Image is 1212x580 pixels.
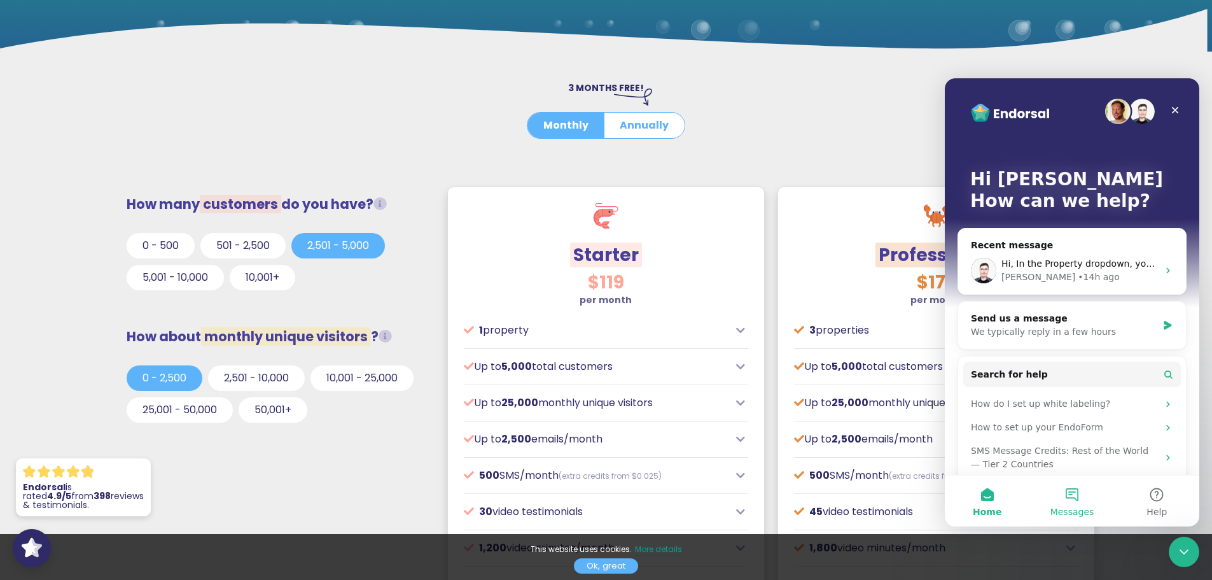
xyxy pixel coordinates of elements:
a: More details [635,544,682,556]
span: 2,500 [501,432,531,446]
span: 5,000 [832,359,862,374]
span: Messages [106,429,150,438]
button: 10,001 - 25,000 [310,365,414,391]
p: properties [794,323,1059,338]
div: Send us a messageWe typically reply in a few hours [13,223,242,271]
span: Professional [875,243,997,267]
button: 0 - 500 [127,233,195,258]
div: [PERSON_NAME] [57,192,130,206]
span: (extra credits from $0.025) [889,470,992,481]
span: monthly unique visitors [201,327,371,346]
button: 2,501 - 5,000 [291,233,385,258]
span: 3 MONTHS FREE! [568,81,644,94]
img: arrow-right-down.svg [614,88,652,105]
span: 25,000 [501,395,538,410]
strong: 4.9/5 [47,490,71,502]
p: SMS/month [464,468,729,483]
span: 1 [479,323,483,337]
img: shrimp.svg [593,203,618,229]
div: • 14h ago [133,192,174,206]
p: Up to monthly unique visitors [464,395,729,411]
iframe: Intercom live chat [1169,537,1199,567]
div: How to set up your EndoForm [26,343,213,356]
div: How to set up your EndoForm [18,337,236,361]
span: 2,500 [832,432,861,446]
span: 500 [479,468,499,483]
span: 3 [809,323,816,337]
div: SMS Message Credits: Rest of the World — Tier 2 Countries [26,366,213,393]
strong: per month [910,294,963,306]
div: How do I set up white labeling? [26,319,213,332]
span: Hi, In the Property dropdown, you'll see Manage Properties. From there you can delete properties. [57,180,493,190]
button: 5,001 - 10,000 [127,265,224,290]
span: 500 [809,468,830,483]
span: Search for help [26,290,103,303]
p: Up to total customers [794,359,1059,374]
p: Up to total customers [464,359,729,374]
button: 2,501 - 10,000 [208,365,305,391]
button: Monthly [527,113,604,138]
p: Up to monthly unique visitors [794,395,1059,411]
p: property [464,323,729,338]
img: crab.svg [924,203,949,229]
span: 45 [809,504,823,519]
span: (extra credits from $0.025) [559,470,662,481]
h3: How many do you have? [127,196,425,212]
i: Total customers from whom you request testimonials/reviews. [373,197,387,211]
button: 0 - 2,500 [127,365,202,391]
span: $119 [588,270,624,295]
div: We typically reply in a few hours [26,247,212,260]
p: Up to emails/month [794,432,1059,447]
strong: Endorsal [23,481,66,493]
h3: How about ? [127,329,425,344]
a: Ok, great [574,558,638,574]
p: SMS/month [794,468,1059,483]
button: 50,001+ [239,397,307,423]
button: Messages [85,397,169,448]
i: Unique visitors that view our social proof tools (widgets, FOMO popups or Wall of Love) on your w... [379,330,392,343]
button: Help [170,397,254,448]
p: is rated from reviews & testimonials. [23,483,144,509]
button: 501 - 2,500 [200,233,286,258]
p: video testimonials [464,504,729,520]
span: Starter [570,243,642,267]
button: 25,001 - 50,000 [127,397,233,423]
strong: per month [580,294,632,306]
span: Home [28,429,57,438]
p: Up to emails/month [464,432,729,447]
span: customers [200,195,281,213]
div: SMS Message Credits: Rest of the World — Tier 2 Countries [18,361,236,398]
span: 5,000 [501,359,532,374]
strong: 398 [94,490,111,502]
p: This website uses cookies. [13,544,1199,555]
iframe: Intercom live chat [945,78,1199,527]
span: $179 [917,270,956,295]
span: Help [202,429,222,438]
div: Close [219,20,242,43]
button: Search for help [18,283,236,309]
p: video testimonials [794,504,1059,520]
button: 10,001+ [230,265,295,290]
span: 25,000 [832,395,868,410]
div: Send us a message [26,234,212,247]
button: Annually [604,113,685,138]
span: 30 [479,504,492,519]
div: How do I set up white labeling? [18,314,236,337]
